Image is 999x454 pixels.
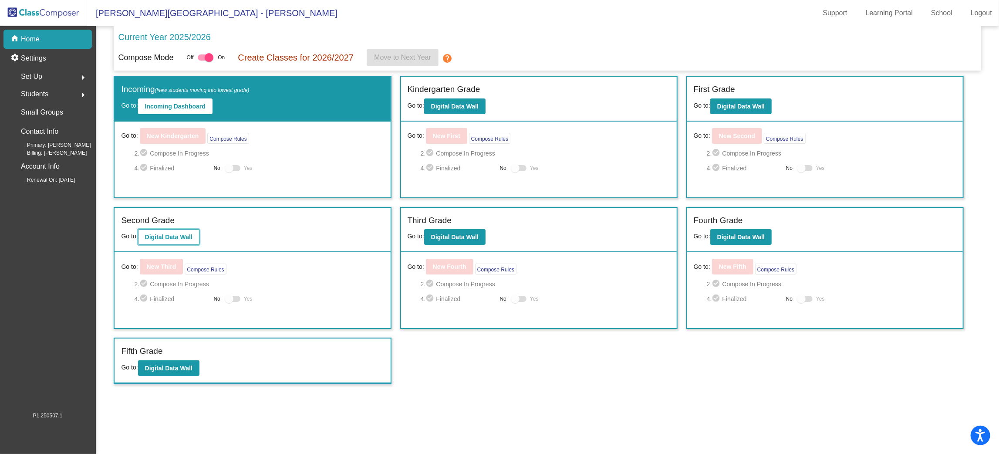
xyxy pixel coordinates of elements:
[469,133,510,144] button: Compose Rules
[147,263,176,270] b: New Third
[78,72,88,83] mat-icon: arrow_right
[135,279,384,289] span: 2. Compose In Progress
[140,128,206,144] button: New Kindergarten
[78,90,88,100] mat-icon: arrow_right
[426,128,467,144] button: New First
[185,264,226,274] button: Compose Rules
[712,279,722,289] mat-icon: check_circle
[21,71,42,83] span: Set Up
[10,34,21,44] mat-icon: home
[87,6,337,20] span: [PERSON_NAME][GEOGRAPHIC_DATA] - [PERSON_NAME]
[207,133,249,144] button: Compose Rules
[121,102,138,109] span: Go to:
[139,148,150,159] mat-icon: check_circle
[500,164,506,172] span: No
[426,259,473,274] button: New Fourth
[924,6,959,20] a: School
[764,133,805,144] button: Compose Rules
[187,54,194,61] span: Off
[433,263,466,270] b: New Fourth
[21,53,46,64] p: Settings
[139,163,150,173] mat-icon: check_circle
[408,83,480,96] label: Kindergarten Grade
[21,160,60,173] p: Account Info
[717,234,765,241] b: Digital Data Wall
[140,259,183,274] button: New Third
[408,262,424,271] span: Go to:
[712,128,762,144] button: New Second
[10,53,21,64] mat-icon: settings
[786,164,793,172] span: No
[431,103,479,110] b: Digital Data Wall
[145,365,192,372] b: Digital Data Wall
[118,30,210,44] p: Current Year 2025/2026
[712,163,722,173] mat-icon: check_circle
[421,279,670,289] span: 2. Compose In Progress
[719,263,746,270] b: New Fifth
[145,103,206,110] b: Incoming Dashboard
[710,98,772,114] button: Digital Data Wall
[694,83,735,96] label: First Grade
[421,148,670,159] span: 2. Compose In Progress
[786,295,793,303] span: No
[121,131,138,140] span: Go to:
[145,234,192,241] b: Digital Data Wall
[694,214,743,227] label: Fourth Grade
[139,279,150,289] mat-icon: check_circle
[408,214,452,227] label: Third Grade
[21,88,48,100] span: Students
[138,98,213,114] button: Incoming Dashboard
[712,294,722,304] mat-icon: check_circle
[694,233,710,240] span: Go to:
[147,132,199,139] b: New Kindergarten
[859,6,920,20] a: Learning Portal
[21,125,58,138] p: Contact Info
[135,294,209,304] span: 4. Finalized
[694,131,710,140] span: Go to:
[694,262,710,271] span: Go to:
[710,229,772,245] button: Digital Data Wall
[218,54,225,61] span: On
[816,163,825,173] span: Yes
[135,148,384,159] span: 2. Compose In Progress
[712,148,722,159] mat-icon: check_circle
[214,295,220,303] span: No
[21,34,40,44] p: Home
[500,295,506,303] span: No
[13,176,75,184] span: Renewal On: [DATE]
[425,294,436,304] mat-icon: check_circle
[424,98,486,114] button: Digital Data Wall
[442,53,452,64] mat-icon: help
[408,102,424,109] span: Go to:
[707,163,782,173] span: 4. Finalized
[13,141,91,149] span: Primary: [PERSON_NAME]
[121,83,249,96] label: Incoming
[712,259,753,274] button: New Fifth
[13,149,87,157] span: Billing: [PERSON_NAME]
[717,103,765,110] b: Digital Data Wall
[121,262,138,271] span: Go to:
[408,131,424,140] span: Go to:
[425,148,436,159] mat-icon: check_circle
[421,163,496,173] span: 4. Finalized
[707,279,956,289] span: 2. Compose In Progress
[244,294,253,304] span: Yes
[475,264,516,274] button: Compose Rules
[425,279,436,289] mat-icon: check_circle
[135,163,209,173] span: 4. Finalized
[121,233,138,240] span: Go to:
[964,6,999,20] a: Logout
[719,132,755,139] b: New Second
[816,6,854,20] a: Support
[707,148,956,159] span: 2. Compose In Progress
[408,233,424,240] span: Go to:
[425,163,436,173] mat-icon: check_circle
[21,106,63,119] p: Small Groups
[214,164,220,172] span: No
[155,87,250,93] span: (New students moving into lowest grade)
[121,214,175,227] label: Second Grade
[374,54,431,61] span: Move to Next Year
[367,49,439,66] button: Move to Next Year
[421,294,496,304] span: 4. Finalized
[755,264,796,274] button: Compose Rules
